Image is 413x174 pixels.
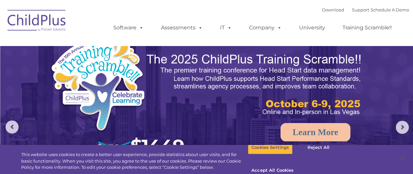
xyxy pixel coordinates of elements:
[293,21,332,34] a: University
[371,7,409,12] a: Schedule A Demo
[107,21,150,34] a: Software
[91,70,119,75] span: Phone number
[21,151,248,171] div: This website uses cookies to create a better user experience, provide statistics about user visit...
[154,21,209,34] a: Assessments
[280,123,350,141] a: Learn More
[248,141,293,154] button: Cookies Settings
[91,43,111,48] span: Last name
[243,21,288,34] a: Company
[322,7,344,12] a: Download
[298,141,339,154] button: Reject All
[322,7,409,12] font: |
[214,21,238,34] a: IT
[4,5,70,38] img: ChildPlus by Procare Solutions
[395,152,410,166] button: Close
[336,21,398,34] a: Training Scramble!!
[352,7,369,12] a: Support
